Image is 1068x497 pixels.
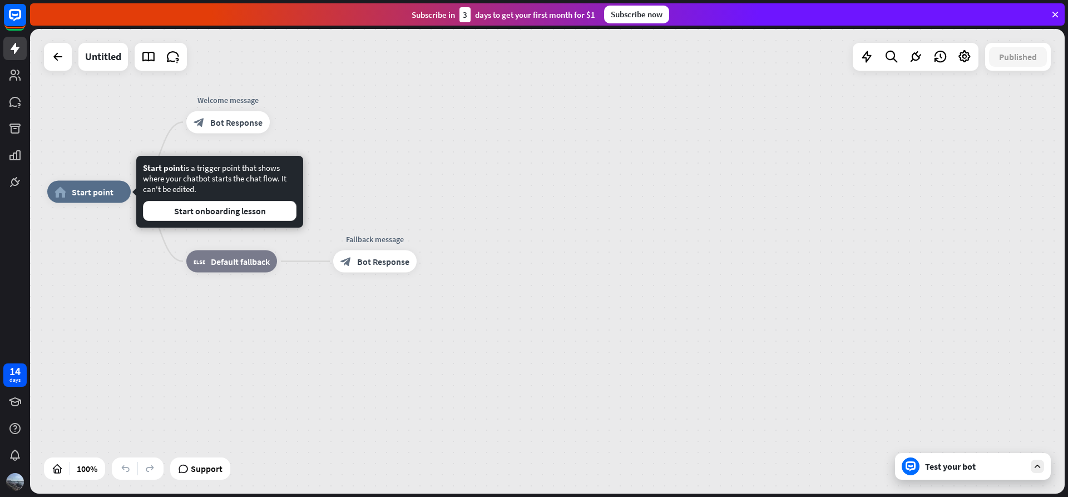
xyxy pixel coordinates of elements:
[9,4,42,38] button: Open LiveChat chat widget
[989,47,1047,67] button: Published
[194,256,205,267] i: block_fallback
[73,460,101,478] div: 100%
[357,256,409,267] span: Bot Response
[925,461,1025,472] div: Test your bot
[143,201,296,221] button: Start onboarding lesson
[211,256,270,267] span: Default fallback
[3,363,27,387] a: 14 days
[9,366,21,376] div: 14
[194,117,205,128] i: block_bot_response
[143,163,296,221] div: is a trigger point that shows where your chatbot starts the chat flow. It can't be edited.
[412,7,595,22] div: Subscribe in days to get your first month for $1
[459,7,471,22] div: 3
[191,460,222,478] span: Support
[143,163,184,173] span: Start point
[604,6,669,23] div: Subscribe now
[178,95,278,106] div: Welcome message
[210,117,263,128] span: Bot Response
[325,234,425,245] div: Fallback message
[55,186,66,198] i: home_2
[9,376,21,384] div: days
[85,43,121,71] div: Untitled
[340,256,352,267] i: block_bot_response
[72,186,113,198] span: Start point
